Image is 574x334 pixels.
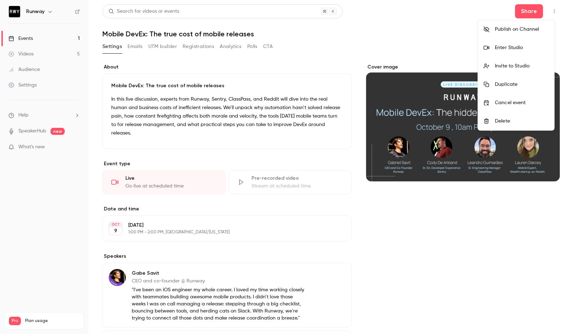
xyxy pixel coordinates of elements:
div: Duplicate [495,81,549,88]
div: Delete [495,118,549,125]
div: Publish on Channel [495,26,549,33]
div: Cancel event [495,99,549,106]
div: Enter Studio [495,44,549,51]
div: Invite to Studio [495,62,549,70]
